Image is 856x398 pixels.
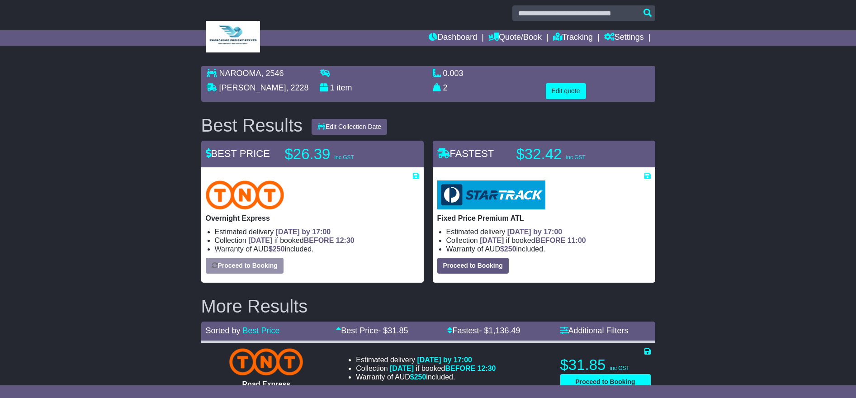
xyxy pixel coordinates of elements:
p: $26.39 [285,145,398,163]
span: 12:30 [478,365,496,372]
span: BEFORE [535,237,566,244]
span: - $ [479,326,520,335]
span: 250 [504,245,516,253]
a: Tracking [553,30,593,46]
li: Warranty of AUD included. [215,245,419,253]
button: Proceed to Booking [560,374,651,390]
div: Best Results [197,115,307,135]
span: [DATE] [390,365,414,372]
span: BEST PRICE [206,148,270,159]
a: Fastest- $1,136.49 [447,326,520,335]
span: 0.003 [443,69,463,78]
span: BEFORE [445,365,475,372]
li: Estimated delivery [215,227,419,236]
button: Edit Collection Date [312,119,387,135]
img: TNT Domestic: Overnight Express [206,180,284,209]
li: Collection [215,236,419,245]
li: Estimated delivery [356,355,496,364]
span: BEFORE [304,237,334,244]
span: 250 [273,245,285,253]
li: Collection [446,236,651,245]
li: Collection [356,364,496,373]
a: Settings [604,30,644,46]
span: 11:00 [568,237,586,244]
span: - $ [378,326,408,335]
h2: More Results [201,296,655,316]
a: Additional Filters [560,326,629,335]
span: , 2546 [261,69,284,78]
button: Edit quote [546,83,586,99]
p: $32.42 [516,145,629,163]
span: Road Express [242,380,291,388]
span: 2 [443,83,448,92]
span: $ [500,245,516,253]
span: [DATE] by 17:00 [417,356,472,364]
button: Proceed to Booking [437,258,509,274]
span: if booked [248,237,354,244]
span: if booked [390,365,496,372]
p: $31.85 [560,356,651,374]
span: 1,136.49 [489,326,520,335]
span: , 2228 [286,83,309,92]
a: Best Price [243,326,280,335]
span: FASTEST [437,148,494,159]
span: $ [269,245,285,253]
span: [DATE] by 17:00 [507,228,563,236]
li: Warranty of AUD included. [356,373,496,381]
a: Quote/Book [488,30,542,46]
span: Sorted by [206,326,241,335]
span: [DATE] by 17:00 [276,228,331,236]
span: inc GST [566,154,586,161]
li: Estimated delivery [446,227,651,236]
span: 250 [414,373,426,381]
span: [DATE] [480,237,504,244]
p: Fixed Price Premium ATL [437,214,651,223]
li: Warranty of AUD included. [446,245,651,253]
span: [PERSON_NAME] [219,83,286,92]
span: inc GST [610,365,629,371]
a: Best Price- $31.85 [336,326,408,335]
span: 12:30 [336,237,355,244]
span: 1 [330,83,335,92]
span: item [337,83,352,92]
p: Overnight Express [206,214,419,223]
img: StarTrack: Fixed Price Premium ATL [437,180,545,209]
a: Dashboard [429,30,477,46]
button: Proceed to Booking [206,258,284,274]
img: TNT Domestic: Road Express [229,348,303,375]
span: $ [410,373,426,381]
span: NAROOMA [219,69,261,78]
span: 31.85 [388,326,408,335]
span: if booked [480,237,586,244]
span: [DATE] [248,237,272,244]
span: inc GST [335,154,354,161]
